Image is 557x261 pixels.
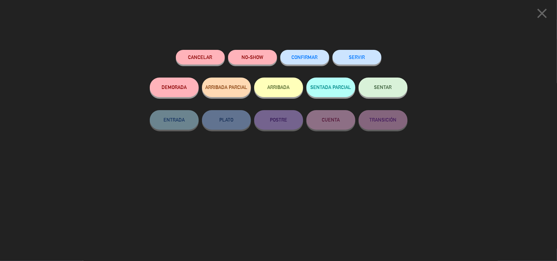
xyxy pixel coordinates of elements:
[228,50,277,65] button: NO-SHOW
[202,78,251,97] button: ARRIBADA PARCIAL
[202,110,251,130] button: PLATO
[306,110,355,130] button: CUENTA
[292,54,318,60] span: CONFIRMAR
[280,50,329,65] button: CONFIRMAR
[374,84,392,90] span: SENTAR
[333,50,381,65] button: SERVIR
[150,110,199,130] button: ENTRADA
[205,84,247,90] span: ARRIBADA PARCIAL
[176,50,225,65] button: Cancelar
[532,5,552,24] button: close
[254,110,303,130] button: POSTRE
[254,78,303,97] button: ARRIBADA
[306,78,355,97] button: SENTADA PARCIAL
[359,110,408,130] button: TRANSICIÓN
[534,5,550,22] i: close
[359,78,408,97] button: SENTAR
[150,78,199,97] button: DEMORADA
